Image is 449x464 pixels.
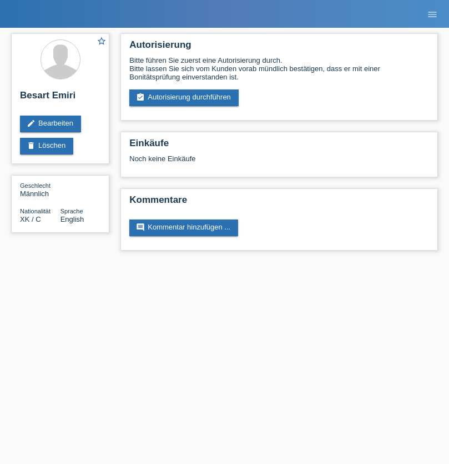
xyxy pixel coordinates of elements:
[427,9,438,20] i: menu
[129,89,239,106] a: assignment_turned_inAutorisierung durchführen
[129,194,429,211] h2: Kommentare
[136,93,145,102] i: assignment_turned_in
[129,56,429,81] div: Bitte führen Sie zuerst eine Autorisierung durch. Bitte lassen Sie sich vom Kunden vorab mündlich...
[129,154,429,171] div: Noch keine Einkäufe
[20,138,73,154] a: deleteLöschen
[421,11,443,17] a: menu
[20,181,60,198] div: Männlich
[20,182,51,189] span: Geschlecht
[20,208,51,214] span: Nationalität
[27,141,36,150] i: delete
[27,119,36,128] i: edit
[97,36,107,46] i: star_border
[129,39,429,56] h2: Autorisierung
[20,116,81,132] a: editBearbeiten
[20,90,100,107] h2: Besart Emiri
[129,138,429,154] h2: Einkäufe
[60,215,84,223] span: English
[20,215,41,223] span: Kosovo / C / 04.04.2016
[97,36,107,48] a: star_border
[129,219,238,236] a: commentKommentar hinzufügen ...
[60,208,83,214] span: Sprache
[136,223,145,232] i: comment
